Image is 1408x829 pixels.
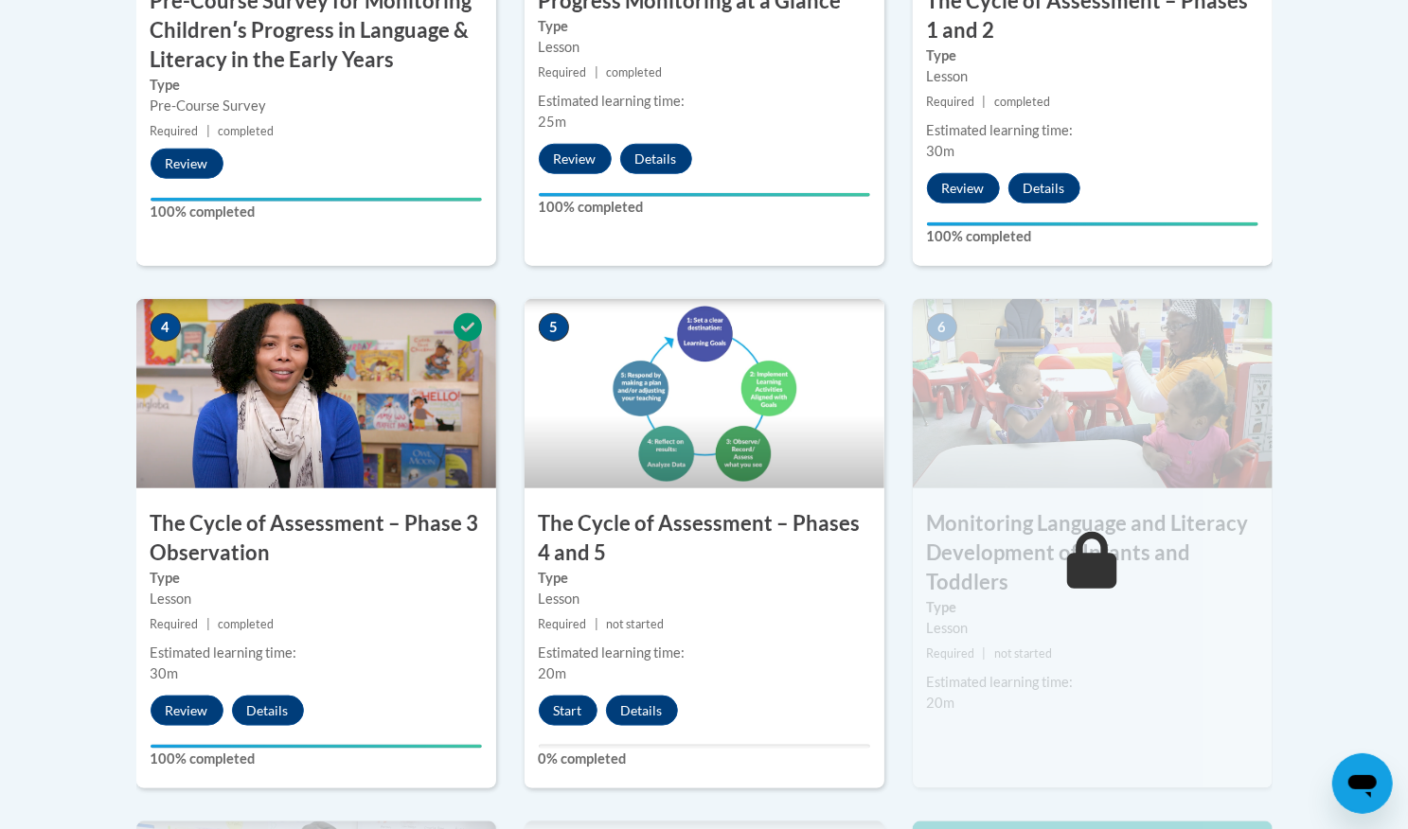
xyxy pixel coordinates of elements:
[218,124,274,138] span: completed
[595,65,598,79] span: |
[927,313,957,342] span: 6
[606,617,664,631] span: not started
[539,749,870,769] label: 0% completed
[151,202,482,222] label: 100% completed
[927,222,1258,226] div: Your progress
[927,173,1000,203] button: Review
[151,589,482,609] div: Lesson
[539,665,567,681] span: 20m
[927,695,955,711] span: 20m
[927,66,1258,87] div: Lesson
[151,198,482,202] div: Your progress
[913,509,1273,596] h3: Monitoring Language and Literacy Development of Infants and Toddlers
[539,193,870,197] div: Your progress
[539,589,870,609] div: Lesson
[913,299,1273,488] img: Course Image
[151,149,223,179] button: Review
[927,95,975,109] span: Required
[151,617,199,631] span: Required
[994,646,1052,661] span: not started
[539,696,597,726] button: Start
[983,646,987,661] span: |
[206,617,210,631] span: |
[927,226,1258,247] label: 100% completed
[927,672,1258,693] div: Estimated learning time:
[218,617,274,631] span: completed
[606,696,678,726] button: Details
[151,749,482,769] label: 100% completed
[539,617,587,631] span: Required
[1008,173,1080,203] button: Details
[927,143,955,159] span: 30m
[539,568,870,589] label: Type
[927,618,1258,639] div: Lesson
[151,665,179,681] span: 30m
[606,65,662,79] span: completed
[151,313,181,342] span: 4
[983,95,987,109] span: |
[151,696,223,726] button: Review
[232,696,304,726] button: Details
[927,120,1258,141] div: Estimated learning time:
[151,96,482,116] div: Pre-Course Survey
[595,617,598,631] span: |
[136,299,496,488] img: Course Image
[539,643,870,663] div: Estimated learning time:
[539,65,587,79] span: Required
[151,568,482,589] label: Type
[539,144,612,174] button: Review
[539,313,569,342] span: 5
[620,144,692,174] button: Details
[927,646,975,661] span: Required
[151,124,199,138] span: Required
[151,643,482,663] div: Estimated learning time:
[151,745,482,749] div: Your progress
[994,95,1050,109] span: completed
[539,91,870,112] div: Estimated learning time:
[539,37,870,58] div: Lesson
[151,75,482,96] label: Type
[539,16,870,37] label: Type
[525,509,884,568] h3: The Cycle of Assessment – Phases 4 and 5
[539,197,870,218] label: 100% completed
[525,299,884,488] img: Course Image
[136,509,496,568] h3: The Cycle of Assessment – Phase 3 Observation
[539,114,567,130] span: 25m
[1332,753,1393,814] iframe: Button to launch messaging window, conversation in progress
[206,124,210,138] span: |
[927,45,1258,66] label: Type
[927,597,1258,618] label: Type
